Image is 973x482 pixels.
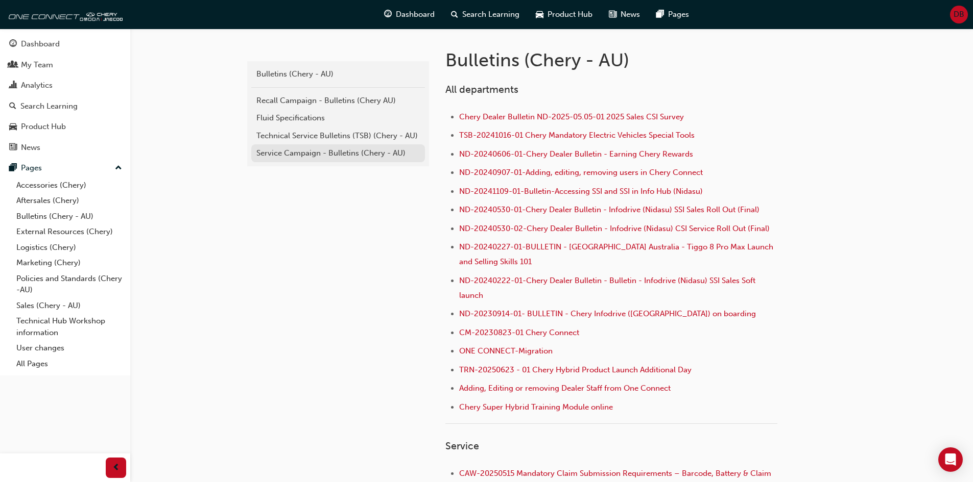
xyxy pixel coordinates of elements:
[609,8,616,21] span: news-icon
[548,9,592,20] span: Product Hub
[9,143,17,153] span: news-icon
[9,122,17,132] span: car-icon
[12,298,126,314] a: Sales (Chery - AU)
[251,109,425,127] a: Fluid Specifications
[12,255,126,271] a: Marketing (Chery)
[536,8,543,21] span: car-icon
[12,224,126,240] a: External Resources (Chery)
[459,112,684,121] a: Chery Dealer Bulletin ND-2025-05.05-01 2025 Sales CSI Survey
[21,38,60,50] div: Dashboard
[459,187,703,196] a: ND-20241109-01-Bulletin-Accessing SSI and SSI in Info Hub (Nidasu)
[9,164,17,173] span: pages-icon
[9,102,16,111] span: search-icon
[256,147,420,159] div: Service Campaign - Bulletins (Chery - AU)
[459,205,760,214] a: ND-20240530-01-Chery Dealer Bulletin - Infodrive (Nidasu) SSI Sales Roll Out (Final)
[9,40,17,49] span: guage-icon
[459,149,693,159] a: ND-20240606-01-Chery Dealer Bulletin - Earning Chery Rewards
[459,131,695,140] a: TSB-20241016-01 Chery Mandatory Electric Vehicles Special Tools
[396,9,435,20] span: Dashboard
[528,4,601,25] a: car-iconProduct Hub
[256,68,420,80] div: Bulletins (Chery - AU)
[668,9,689,20] span: Pages
[384,8,392,21] span: guage-icon
[621,9,640,20] span: News
[459,365,692,374] a: TRN-20250623 - 01 Chery Hybrid Product Launch Additional Day
[12,356,126,372] a: All Pages
[459,276,757,300] a: ND-20240222-01-Chery Dealer Bulletin - Bulletin - Infodrive (Nidasu) SSI Sales Soft launch
[256,130,420,142] div: Technical Service Bulletins (TSB) (Chery - AU)
[445,84,518,95] span: All departments
[21,142,40,154] div: News
[4,35,126,54] a: Dashboard
[4,76,126,95] a: Analytics
[938,447,963,472] div: Open Intercom Messenger
[115,162,122,175] span: up-icon
[4,97,126,116] a: Search Learning
[4,159,126,177] button: Pages
[21,121,66,133] div: Product Hub
[12,209,126,224] a: Bulletins (Chery - AU)
[656,8,664,21] span: pages-icon
[12,240,126,256] a: Logistics (Chery)
[12,193,126,209] a: Aftersales (Chery)
[9,81,17,90] span: chart-icon
[112,462,120,474] span: prev-icon
[462,9,519,20] span: Search Learning
[451,8,458,21] span: search-icon
[4,138,126,157] a: News
[954,9,964,20] span: DB
[4,56,126,74] a: My Team
[9,61,17,70] span: people-icon
[5,4,123,24] img: oneconnect
[251,144,425,162] a: Service Campaign - Bulletins (Chery - AU)
[459,168,703,177] a: ND-20240907-01-Adding, editing, removing users in Chery Connect
[12,340,126,356] a: User changes
[459,309,756,318] a: ND-20230914-01- BULLETIN - Chery Infodrive ([GEOGRAPHIC_DATA]) on boarding
[251,127,425,145] a: Technical Service Bulletins (TSB) (Chery - AU)
[251,92,425,110] a: Recall Campaign - Bulletins (Chery AU)
[4,117,126,136] a: Product Hub
[21,80,53,91] div: Analytics
[256,95,420,107] div: Recall Campaign - Bulletins (Chery AU)
[459,328,579,337] a: CM-20230823-01 Chery Connect
[459,402,613,412] a: Chery Super Hybrid Training Module online
[601,4,648,25] a: news-iconNews
[21,59,53,71] div: My Team
[20,100,78,112] div: Search Learning
[4,33,126,159] button: DashboardMy TeamAnalyticsSearch LearningProduct HubNews
[445,440,479,452] span: Service
[12,271,126,298] a: Policies and Standards (Chery -AU)
[443,4,528,25] a: search-iconSearch Learning
[950,6,968,23] button: DB
[21,162,42,174] div: Pages
[459,224,770,233] a: ND-20240530-02-Chery Dealer Bulletin - Infodrive (Nidasu) CSI Service Roll Out (Final)
[648,4,697,25] a: pages-iconPages
[459,346,553,356] a: ONE CONNECT-Migration
[256,112,420,124] div: Fluid Specifications
[459,242,775,266] a: ND-20240227-01-BULLETIN - [GEOGRAPHIC_DATA] Australia - Tiggo 8 Pro Max Launch and Selling Skills...
[459,384,671,393] a: Adding, Editing or removing Dealer Staff from One Connect
[12,177,126,193] a: Accessories (Chery)
[445,49,780,71] h1: Bulletins (Chery - AU)
[12,313,126,340] a: Technical Hub Workshop information
[376,4,443,25] a: guage-iconDashboard
[251,65,425,83] a: Bulletins (Chery - AU)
